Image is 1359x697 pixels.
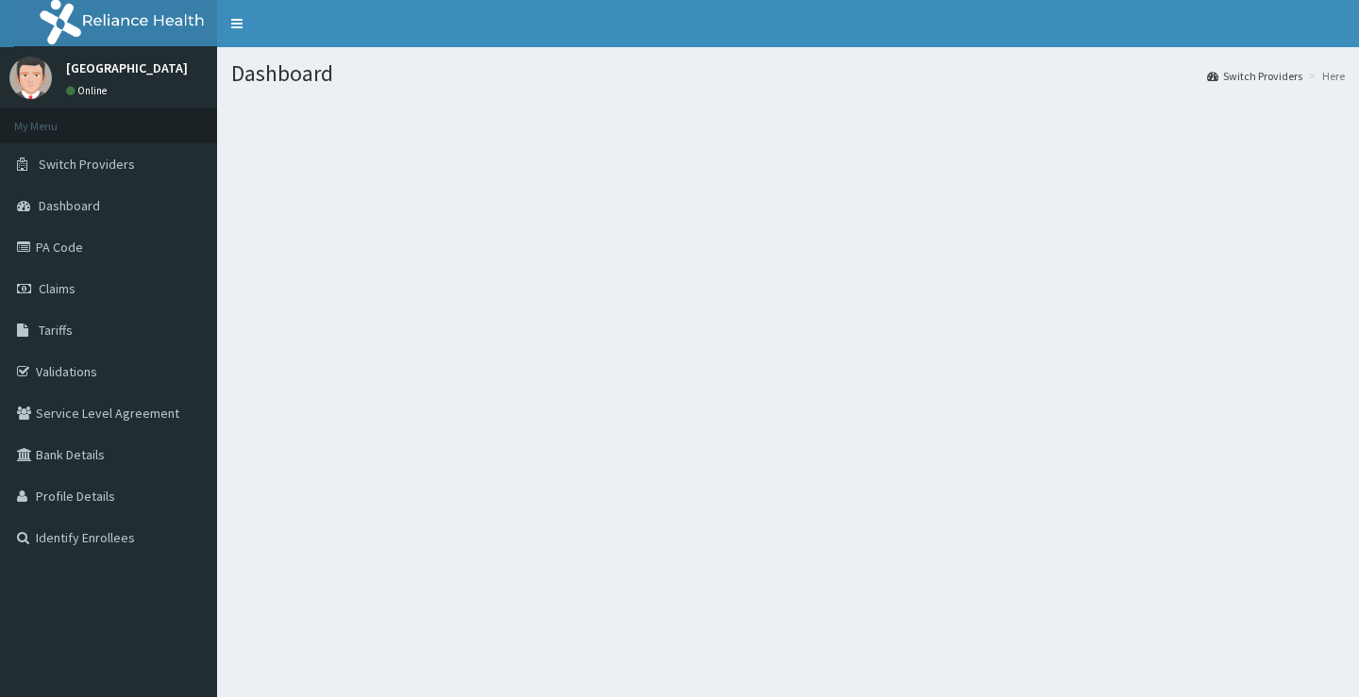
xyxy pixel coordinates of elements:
[66,61,188,75] p: [GEOGRAPHIC_DATA]
[39,156,135,173] span: Switch Providers
[9,57,52,99] img: User Image
[1207,68,1302,84] a: Switch Providers
[39,197,100,214] span: Dashboard
[66,84,111,97] a: Online
[231,61,1345,86] h1: Dashboard
[1304,68,1345,84] li: Here
[39,322,73,339] span: Tariffs
[39,280,75,297] span: Claims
